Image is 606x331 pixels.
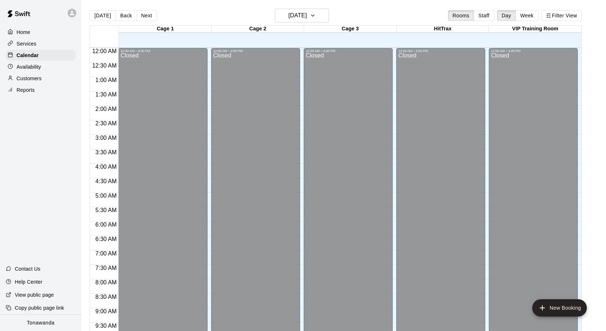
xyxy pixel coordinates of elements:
[94,323,119,329] span: 9:30 AM
[6,50,76,61] a: Calendar
[90,63,119,69] span: 12:30 AM
[489,26,581,33] div: VIP Training Room
[94,120,119,126] span: 2:30 AM
[17,86,35,94] p: Reports
[532,299,587,317] button: add
[497,10,516,21] button: Day
[94,308,119,314] span: 9:00 AM
[398,49,483,53] div: 12:00 AM – 4:00 PM
[15,265,40,272] p: Contact Us
[94,207,119,213] span: 5:30 AM
[90,48,119,54] span: 12:00 AM
[288,10,307,21] h6: [DATE]
[119,26,212,33] div: Cage 1
[94,164,119,170] span: 4:00 AM
[90,10,116,21] button: [DATE]
[120,49,205,53] div: 12:00 AM – 4:00 PM
[213,49,298,53] div: 12:00 AM – 4:00 PM
[136,10,157,21] button: Next
[94,135,119,141] span: 3:00 AM
[17,29,30,36] p: Home
[17,52,39,59] p: Calendar
[448,10,474,21] button: Rooms
[94,149,119,155] span: 3:30 AM
[6,38,76,49] a: Services
[397,26,489,33] div: HitTrax
[6,85,76,95] a: Reports
[17,63,41,70] p: Availability
[94,250,119,257] span: 7:00 AM
[94,294,119,300] span: 8:30 AM
[212,26,304,33] div: Cage 2
[306,49,391,53] div: 12:00 AM – 4:00 PM
[94,193,119,199] span: 5:00 AM
[94,236,119,242] span: 6:30 AM
[304,26,397,33] div: Cage 3
[15,278,42,285] p: Help Center
[6,61,76,72] a: Availability
[15,304,64,311] p: Copy public page link
[115,10,137,21] button: Back
[516,10,538,21] button: Week
[94,222,119,228] span: 6:00 AM
[94,279,119,285] span: 8:00 AM
[541,10,582,21] button: Filter View
[94,91,119,98] span: 1:30 AM
[275,9,329,22] button: [DATE]
[27,319,55,327] p: Tonawanda
[6,73,76,84] a: Customers
[94,77,119,83] span: 1:00 AM
[17,75,42,82] p: Customers
[6,27,76,38] a: Home
[15,291,54,298] p: View public page
[94,178,119,184] span: 4:30 AM
[94,106,119,112] span: 2:00 AM
[491,49,576,53] div: 12:00 AM – 4:00 PM
[94,265,119,271] span: 7:30 AM
[474,10,494,21] button: Staff
[17,40,37,47] p: Services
